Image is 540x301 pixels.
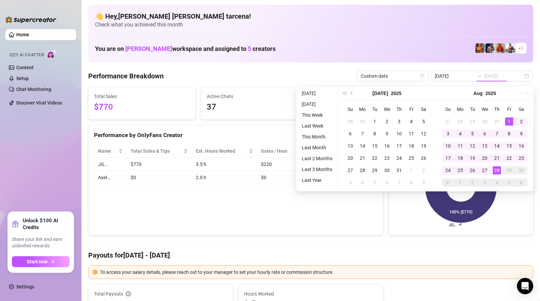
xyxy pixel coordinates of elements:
[442,128,454,140] td: 2025-08-03
[517,278,533,294] div: Open Intercom Messenger
[505,130,513,138] div: 8
[515,140,527,152] td: 2025-08-16
[371,154,379,162] div: 22
[493,166,501,174] div: 28
[248,45,251,52] span: 5
[393,128,405,140] td: 2025-07-10
[417,115,430,128] td: 2025-07-05
[299,133,335,141] li: This Month
[358,117,367,126] div: 30
[468,166,477,174] div: 26
[257,158,306,171] td: $220
[12,236,70,249] span: Share your link and earn unlimited rewards
[479,152,491,164] td: 2025-08-20
[27,259,48,264] span: Start now
[454,103,466,115] th: Mo
[95,12,526,21] h4: 👋 Hey, [PERSON_NAME] [PERSON_NAME] tarcena !
[100,268,529,276] div: To access your salary details, please reach out to your manager to set your hourly rate or commis...
[466,115,479,128] td: 2025-07-29
[456,142,464,150] div: 11
[393,140,405,152] td: 2025-07-17
[358,166,367,174] div: 28
[484,72,523,80] input: End date
[127,145,191,158] th: Total Sales & Tips
[23,217,70,231] strong: Unlock $100 AI Credits
[125,45,172,52] span: [PERSON_NAME]
[192,171,257,184] td: 2.0 h
[356,152,369,164] td: 2025-07-21
[94,93,190,100] span: Total Sales
[372,87,388,100] button: Choose a month
[407,142,415,150] div: 18
[369,128,381,140] td: 2025-07-08
[518,44,524,52] span: + 1
[454,176,466,189] td: 2025-09-01
[381,152,393,164] td: 2025-07-23
[381,103,393,115] th: We
[344,115,356,128] td: 2025-06-29
[442,103,454,115] th: Su
[356,164,369,176] td: 2025-07-28
[346,130,354,138] div: 6
[505,117,513,126] div: 1
[16,284,34,289] a: Settings
[493,178,501,187] div: 4
[383,117,391,126] div: 2
[46,49,57,59] img: AI Chatter
[10,52,44,58] span: Izzy AI Chatter
[503,164,515,176] td: 2025-08-29
[344,176,356,189] td: 2025-08-03
[515,128,527,140] td: 2025-08-09
[442,152,454,164] td: 2025-08-17
[503,128,515,140] td: 2025-08-08
[358,178,367,187] div: 4
[371,178,379,187] div: 5
[257,171,306,184] td: $0
[442,164,454,176] td: 2025-08-24
[420,142,428,150] div: 19
[207,93,302,100] span: Active Chats
[405,176,417,189] td: 2025-08-08
[420,166,428,174] div: 2
[444,117,452,126] div: 27
[369,176,381,189] td: 2025-08-05
[417,176,430,189] td: 2025-08-09
[257,145,306,158] th: Sales / Hour
[393,115,405,128] td: 2025-07-03
[491,103,503,115] th: Th
[456,117,464,126] div: 28
[417,103,430,115] th: Sa
[381,128,393,140] td: 2025-07-09
[16,100,62,106] a: Discover Viral Videos
[346,178,354,187] div: 3
[505,142,513,150] div: 15
[444,142,452,150] div: 10
[444,166,452,174] div: 24
[16,87,51,92] a: Chat Monitoring
[261,147,297,155] span: Sales / Hour
[456,154,464,162] div: 18
[381,164,393,176] td: 2025-07-30
[407,166,415,174] div: 1
[393,164,405,176] td: 2025-07-31
[407,178,415,187] div: 8
[344,164,356,176] td: 2025-07-27
[371,130,379,138] div: 8
[346,142,354,150] div: 13
[444,154,452,162] div: 17
[381,115,393,128] td: 2025-07-02
[493,130,501,138] div: 7
[127,171,191,184] td: $0
[94,290,123,298] span: Total Payouts
[466,152,479,164] td: 2025-08-19
[476,73,482,79] span: to
[481,130,489,138] div: 6
[517,166,525,174] div: 30
[395,178,403,187] div: 7
[369,164,381,176] td: 2025-07-29
[479,176,491,189] td: 2025-09-03
[16,32,29,37] a: Home
[94,145,127,158] th: Name
[468,117,477,126] div: 29
[435,72,473,80] input: Start date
